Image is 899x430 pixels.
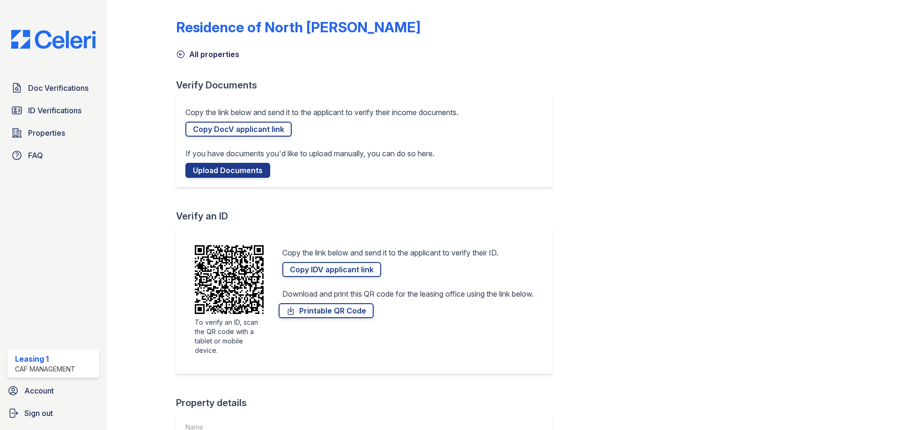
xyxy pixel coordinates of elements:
[185,163,270,178] a: Upload Documents
[176,19,420,36] div: Residence of North [PERSON_NAME]
[28,127,65,138] span: Properties
[24,408,53,419] span: Sign out
[282,247,498,258] p: Copy the link below and send it to the applicant to verify their ID.
[185,107,458,118] p: Copy the link below and send it to the applicant to verify their income documents.
[4,30,103,49] img: CE_Logo_Blue-a8612792a0a2168367f1c8372b55b34899dd931a85d93a1a3d3e32e68fde9ad4.png
[176,49,239,60] a: All properties
[279,303,374,318] a: Printable QR Code
[4,404,103,423] a: Sign out
[28,82,88,94] span: Doc Verifications
[185,122,292,137] a: Copy DocV applicant link
[4,381,103,400] a: Account
[15,364,75,374] div: CAF Management
[282,262,381,277] a: Copy IDV applicant link
[24,385,54,396] span: Account
[176,210,560,223] div: Verify an ID
[195,318,264,355] div: To verify an ID, scan the QR code with a tablet or mobile device.
[7,101,99,120] a: ID Verifications
[176,396,560,409] div: Property details
[28,150,43,161] span: FAQ
[15,353,75,364] div: Leasing 1
[176,79,560,92] div: Verify Documents
[7,146,99,165] a: FAQ
[7,79,99,97] a: Doc Verifications
[185,148,435,159] p: If you have documents you'd like to upload manually, you can do so here.
[7,124,99,142] a: Properties
[282,288,534,299] p: Download and print this QR code for the leasing office using the link below.
[28,105,81,116] span: ID Verifications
